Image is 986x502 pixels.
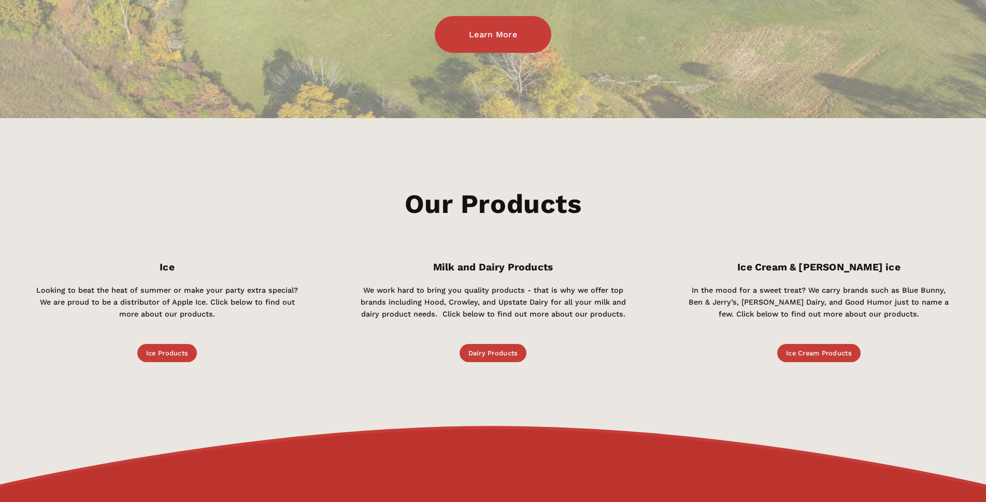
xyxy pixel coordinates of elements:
[435,16,551,53] a: Learn More
[35,262,300,272] h2: Ice
[137,344,197,362] a: Ice Products
[35,284,300,320] p: Looking to beat the heat of summer or make your party extra special? We are proud to be a distrib...
[360,262,625,272] h2: Milk and Dairy Products
[777,344,861,362] a: Ice Cream Products
[686,262,951,272] h2: Ice Cream & [PERSON_NAME] ice
[686,284,951,320] p: In the mood for a sweet treat? We carry brands such as Blue Bunny, Ben & Jerry’s, [PERSON_NAME] D...
[360,284,625,320] p: We work hard to bring you quality products - that is why we offer top brands including Hood, Crow...
[460,344,527,362] a: Dairy Products
[20,183,966,225] p: Our Products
